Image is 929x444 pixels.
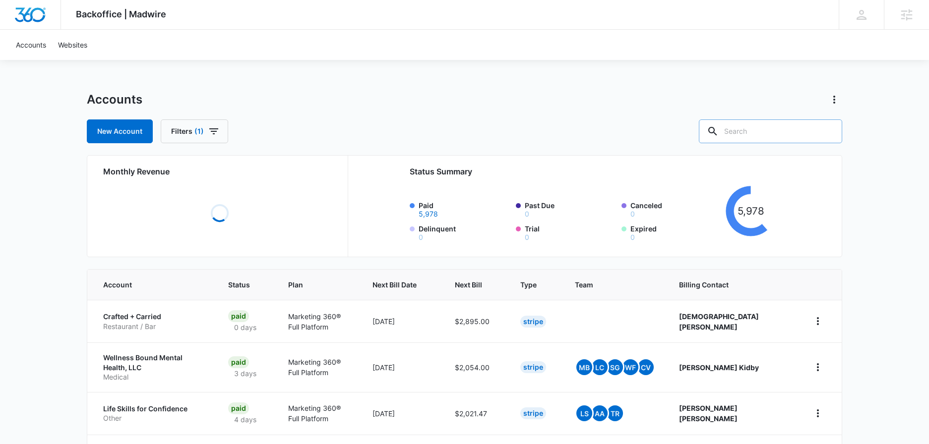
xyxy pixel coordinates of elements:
[679,404,738,423] strong: [PERSON_NAME] [PERSON_NAME]
[228,279,250,290] span: Status
[679,363,759,372] strong: [PERSON_NAME] Kidby
[419,211,438,218] button: Paid
[161,119,228,143] button: Filters(1)
[443,392,508,435] td: $2,021.47
[525,200,616,218] label: Past Due
[575,279,641,290] span: Team
[103,413,204,423] p: Other
[228,322,262,333] p: 0 days
[288,403,349,424] p: Marketing 360® Full Platform
[520,316,546,328] div: Stripe
[810,405,826,421] button: home
[103,372,204,382] p: Medical
[288,357,349,378] p: Marketing 360® Full Platform
[194,128,204,135] span: (1)
[737,205,764,217] tspan: 5,978
[679,279,786,290] span: Billing Contact
[288,311,349,332] p: Marketing 360® Full Platform
[607,359,623,375] span: SG
[103,353,204,372] p: Wellness Bound Mental Health, LLC
[419,200,510,218] label: Paid
[679,312,759,331] strong: [DEMOGRAPHIC_DATA] [PERSON_NAME]
[103,353,204,382] a: Wellness Bound Mental Health, LLCMedical
[520,407,546,419] div: Stripe
[103,404,204,414] p: Life Skills for Confidence
[638,359,654,375] span: Cv
[103,404,204,423] a: Life Skills for ConfidenceOther
[520,279,537,290] span: Type
[361,342,443,392] td: [DATE]
[607,405,623,421] span: TR
[455,279,482,290] span: Next Bill
[622,359,638,375] span: WF
[228,414,262,425] p: 4 days
[103,312,204,322] p: Crafted + Carried
[699,119,842,143] input: Search
[419,223,510,241] label: Delinquent
[361,300,443,342] td: [DATE]
[103,322,204,332] p: Restaurant / Bar
[87,92,142,107] h1: Accounts
[288,279,349,290] span: Plan
[576,359,592,375] span: MB
[576,405,592,421] span: LS
[525,223,616,241] label: Trial
[810,313,826,329] button: home
[592,359,608,375] span: LC
[810,359,826,375] button: home
[592,405,608,421] span: AA
[228,356,249,368] div: Paid
[76,9,166,19] span: Backoffice | Madwire
[630,200,722,218] label: Canceled
[443,300,508,342] td: $2,895.00
[361,392,443,435] td: [DATE]
[52,30,93,60] a: Websites
[228,310,249,322] div: Paid
[103,279,190,290] span: Account
[372,279,417,290] span: Next Bill Date
[630,223,722,241] label: Expired
[87,119,153,143] a: New Account
[103,166,336,177] h2: Monthly Revenue
[826,92,842,108] button: Actions
[228,402,249,414] div: Paid
[443,342,508,392] td: $2,054.00
[520,361,546,373] div: Stripe
[10,30,52,60] a: Accounts
[228,368,262,379] p: 3 days
[410,166,776,177] h2: Status Summary
[103,312,204,331] a: Crafted + CarriedRestaurant / Bar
